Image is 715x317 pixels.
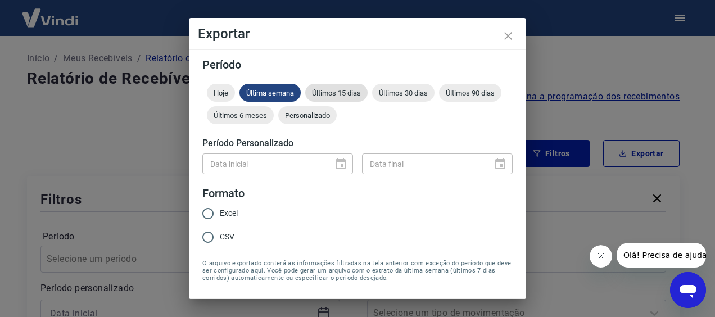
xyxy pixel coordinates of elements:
[202,138,513,149] h5: Período Personalizado
[239,84,301,102] div: Última semana
[362,153,485,174] input: DD/MM/YYYY
[617,243,706,268] iframe: Mensagem da empresa
[220,231,234,243] span: CSV
[220,207,238,219] span: Excel
[372,89,435,97] span: Últimos 30 dias
[202,260,513,282] span: O arquivo exportado conterá as informações filtradas na tela anterior com exceção do período que ...
[372,84,435,102] div: Últimos 30 dias
[207,111,274,120] span: Últimos 6 meses
[670,272,706,308] iframe: Botão para abrir a janela de mensagens
[198,27,517,40] h4: Exportar
[305,89,368,97] span: Últimos 15 dias
[439,84,501,102] div: Últimos 90 dias
[590,245,612,268] iframe: Fechar mensagem
[239,89,301,97] span: Última semana
[207,106,274,124] div: Últimos 6 meses
[207,89,235,97] span: Hoje
[202,153,325,174] input: DD/MM/YYYY
[202,59,513,70] h5: Período
[278,111,337,120] span: Personalizado
[305,84,368,102] div: Últimos 15 dias
[202,185,245,202] legend: Formato
[7,8,94,17] span: Olá! Precisa de ajuda?
[278,106,337,124] div: Personalizado
[439,89,501,97] span: Últimos 90 dias
[495,22,522,49] button: close
[207,84,235,102] div: Hoje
